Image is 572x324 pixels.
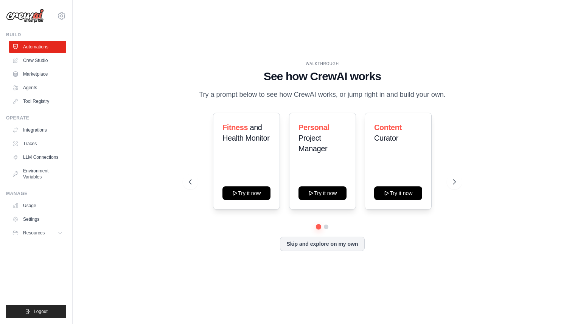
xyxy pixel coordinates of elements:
a: Environment Variables [9,165,66,183]
a: Tool Registry [9,95,66,107]
div: Build [6,32,66,38]
a: Marketplace [9,68,66,80]
button: Skip and explore on my own [280,237,364,251]
span: Resources [23,230,45,236]
span: Curator [374,134,398,142]
button: Try it now [222,186,270,200]
h1: See how CrewAI works [189,70,456,83]
a: Usage [9,200,66,212]
span: Personal [298,123,329,132]
button: Try it now [374,186,422,200]
span: Logout [34,308,48,315]
p: Try a prompt below to see how CrewAI works, or jump right in and build your own. [195,89,449,100]
div: WALKTHROUGH [189,61,456,67]
a: LLM Connections [9,151,66,163]
a: Settings [9,213,66,225]
span: and Health Monitor [222,123,269,142]
iframe: Chat Widget [534,288,572,324]
span: Project Manager [298,134,327,153]
a: Automations [9,41,66,53]
a: Integrations [9,124,66,136]
button: Try it now [298,186,347,200]
div: Manage [6,191,66,197]
a: Crew Studio [9,54,66,67]
div: Operate [6,115,66,121]
a: Traces [9,138,66,150]
button: Resources [9,227,66,239]
span: Fitness [222,123,248,132]
img: Logo [6,9,44,23]
span: Content [374,123,402,132]
a: Agents [9,82,66,94]
button: Logout [6,305,66,318]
